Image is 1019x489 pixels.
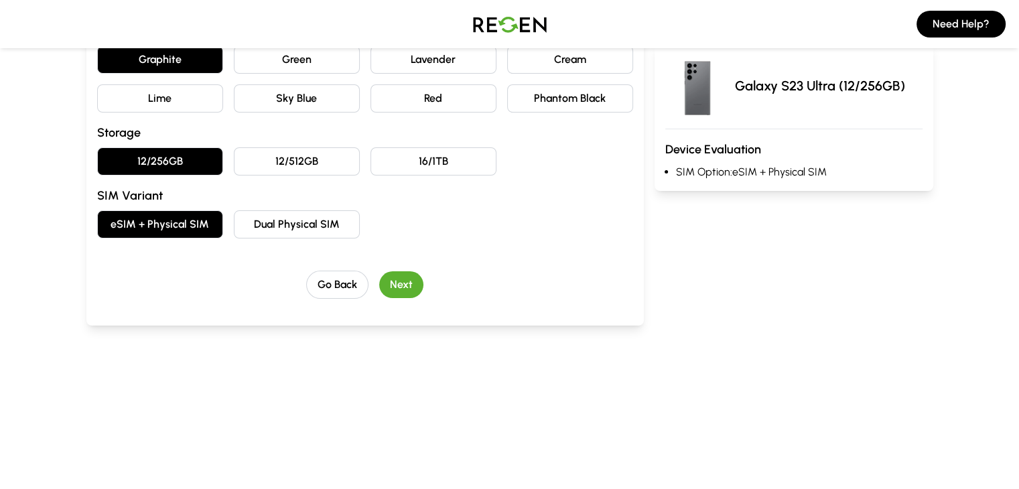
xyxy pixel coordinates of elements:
[507,46,633,74] button: Cream
[370,84,496,113] button: Red
[97,147,223,176] button: 12/256GB
[665,140,923,159] h3: Device Evaluation
[507,84,633,113] button: Phantom Black
[306,271,368,299] button: Go Back
[97,123,633,142] h3: Storage
[97,46,223,74] button: Graphite
[97,186,633,205] h3: SIM Variant
[97,210,223,238] button: eSIM + Physical SIM
[234,46,360,74] button: Green
[370,46,496,74] button: Lavender
[379,271,423,298] button: Next
[735,76,905,95] p: Galaxy S23 Ultra (12/256GB)
[97,84,223,113] button: Lime
[234,147,360,176] button: 12/512GB
[463,5,557,43] img: Logo
[234,210,360,238] button: Dual Physical SIM
[234,84,360,113] button: Sky Blue
[370,147,496,176] button: 16/1TB
[665,54,730,118] img: Galaxy S23 Ultra
[916,11,1006,38] button: Need Help?
[676,164,923,180] li: SIM Option: eSIM + Physical SIM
